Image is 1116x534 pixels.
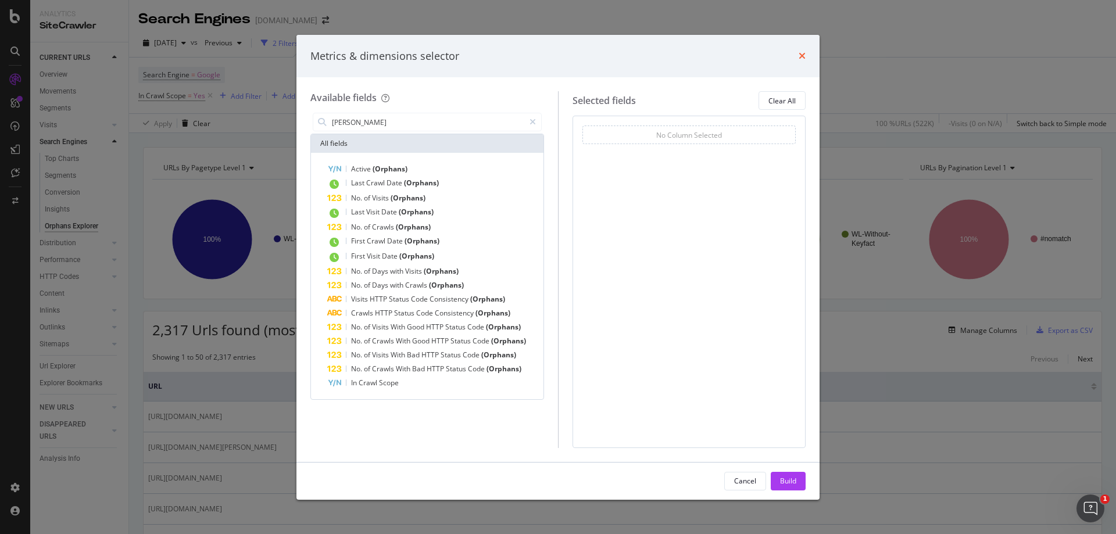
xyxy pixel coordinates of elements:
span: (Orphans) [424,266,459,276]
span: Crawls [372,222,396,232]
span: 1 [1100,494,1110,504]
span: with [390,266,405,276]
span: Code [416,308,435,318]
span: Visits [372,322,391,332]
span: (Orphans) [487,364,521,374]
span: HTTP [421,350,441,360]
div: modal [296,35,820,500]
span: Consistency [430,294,470,304]
span: Last [351,178,366,188]
span: HTTP [431,336,450,346]
span: Visits [351,294,370,304]
div: Metrics & dimensions selector [310,49,459,64]
span: (Orphans) [399,251,434,261]
div: Cancel [734,476,756,486]
button: Clear All [759,91,806,110]
span: Status [446,364,468,374]
div: Selected fields [573,94,636,107]
span: Crawls [351,308,375,318]
span: HTTP [426,322,445,332]
span: Status [445,322,467,332]
span: In [351,378,359,388]
span: Crawls [405,280,429,290]
span: Days [372,280,390,290]
span: Scope [379,378,399,388]
span: Status [394,308,416,318]
span: Visit [367,251,382,261]
span: No. [351,350,364,360]
span: (Orphans) [491,336,526,346]
span: (Orphans) [399,207,434,217]
span: (Orphans) [404,178,439,188]
div: All fields [311,134,543,153]
button: Build [771,472,806,490]
span: with [390,280,405,290]
div: No Column Selected [656,130,722,140]
span: (Orphans) [405,236,439,246]
span: of [364,322,372,332]
span: Good [407,322,426,332]
span: Code [468,364,487,374]
span: of [364,193,372,203]
span: of [364,266,372,276]
span: No. [351,222,364,232]
span: Status [450,336,473,346]
span: Good [412,336,431,346]
span: Visits [372,193,391,203]
div: Available fields [310,91,377,104]
span: of [364,222,372,232]
span: Last [351,207,366,217]
span: First [351,251,367,261]
div: Build [780,476,796,486]
span: Date [382,251,399,261]
span: No. [351,193,364,203]
div: Clear All [768,96,796,106]
span: (Orphans) [470,294,505,304]
span: Code [467,322,486,332]
span: With [391,322,407,332]
span: Crawl [366,178,387,188]
span: With [391,350,407,360]
span: With [396,336,412,346]
span: Crawls [372,364,396,374]
span: (Orphans) [391,193,425,203]
span: Code [473,336,491,346]
span: (Orphans) [373,164,407,174]
span: of [364,280,372,290]
span: Status [441,350,463,360]
span: (Orphans) [396,222,431,232]
span: of [364,364,372,374]
span: (Orphans) [429,280,464,290]
span: With [396,364,412,374]
span: Active [351,164,373,174]
span: Consistency [435,308,475,318]
span: First [351,236,367,246]
span: (Orphans) [475,308,510,318]
span: (Orphans) [481,350,516,360]
span: No. [351,364,364,374]
iframe: Intercom live chat [1076,494,1104,522]
div: times [799,49,806,64]
span: Date [381,207,399,217]
input: Search by field name [331,113,524,131]
span: (Orphans) [486,322,521,332]
span: Bad [407,350,421,360]
span: of [364,336,372,346]
span: No. [351,266,364,276]
span: Visits [405,266,424,276]
span: Crawl [359,378,379,388]
span: Date [387,178,404,188]
span: Visit [366,207,381,217]
span: HTTP [375,308,394,318]
span: No. [351,336,364,346]
span: Crawl [367,236,387,246]
span: Code [411,294,430,304]
button: Cancel [724,472,766,490]
span: Bad [412,364,427,374]
span: Crawls [372,336,396,346]
span: Days [372,266,390,276]
span: Visits [372,350,391,360]
span: No. [351,322,364,332]
span: Code [463,350,481,360]
span: HTTP [370,294,389,304]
